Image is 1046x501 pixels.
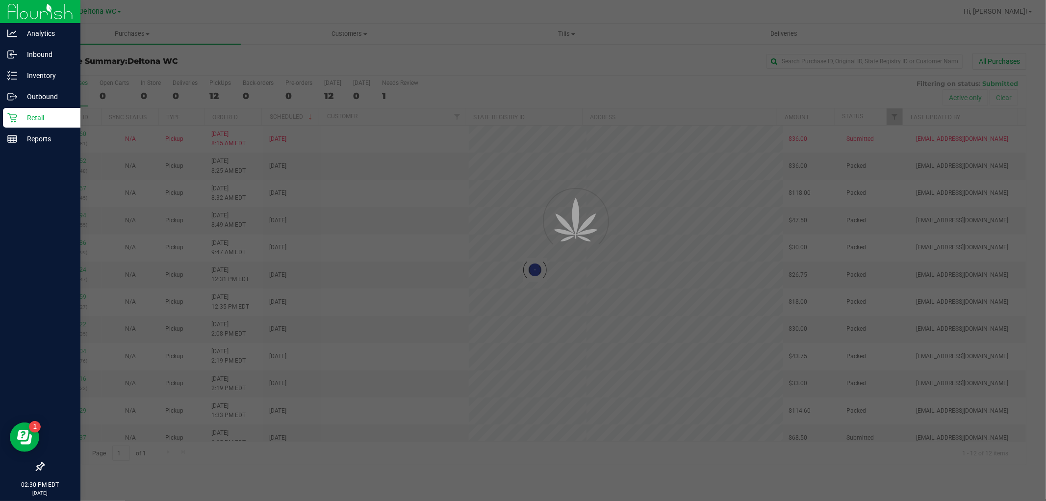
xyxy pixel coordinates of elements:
[17,91,76,103] p: Outbound
[7,28,17,38] inline-svg: Analytics
[7,71,17,80] inline-svg: Inventory
[7,92,17,102] inline-svg: Outbound
[17,49,76,60] p: Inbound
[7,50,17,59] inline-svg: Inbound
[4,480,76,489] p: 02:30 PM EDT
[17,133,76,145] p: Reports
[7,113,17,123] inline-svg: Retail
[10,422,39,452] iframe: Resource center
[29,421,41,433] iframe: Resource center unread badge
[17,27,76,39] p: Analytics
[17,112,76,124] p: Retail
[17,70,76,81] p: Inventory
[7,134,17,144] inline-svg: Reports
[4,489,76,497] p: [DATE]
